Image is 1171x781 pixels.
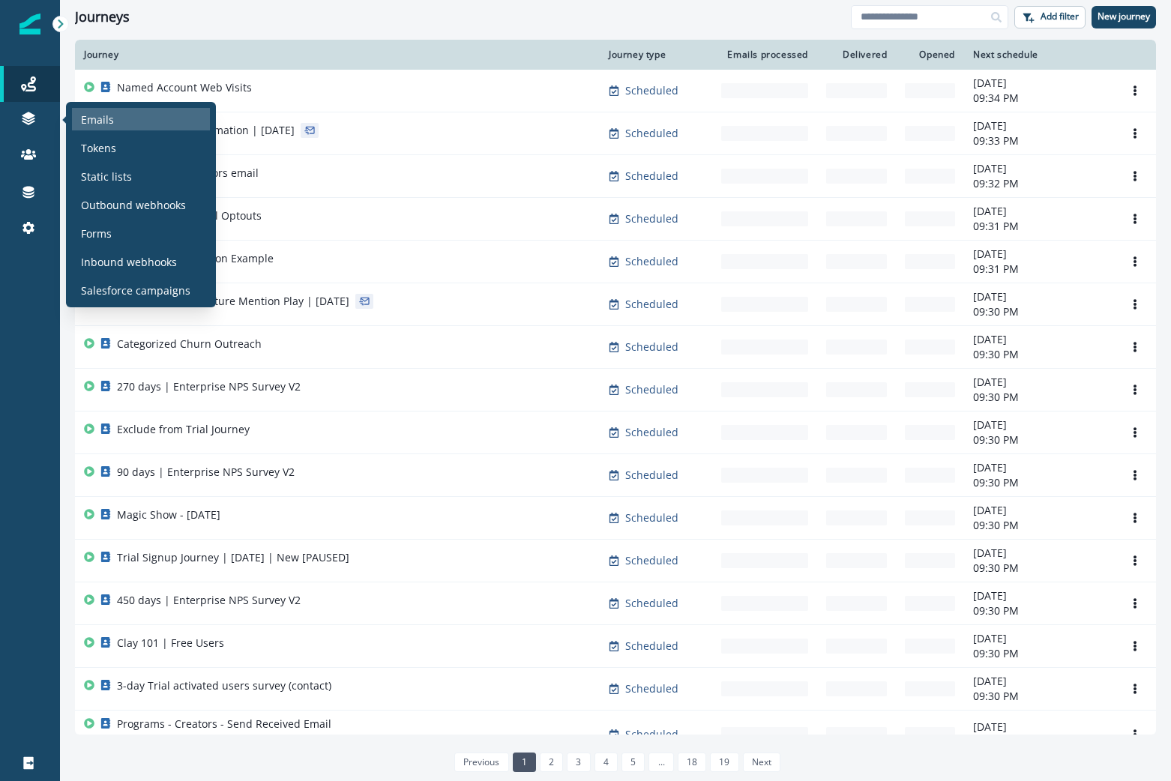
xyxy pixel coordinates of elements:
[1123,293,1147,316] button: Options
[625,340,678,355] p: Scheduled
[75,540,1156,582] a: Trial Signup Journey | [DATE] | New [PAUSED]Scheduled-[DATE]09:30 PMOptions
[451,753,780,772] ul: Pagination
[1123,336,1147,358] button: Options
[973,417,1105,432] p: [DATE]
[117,593,301,608] p: 450 days | Enterprise NPS Survey V2
[625,510,678,525] p: Scheduled
[81,112,114,127] p: Emails
[1123,165,1147,187] button: Options
[625,126,678,141] p: Scheduled
[75,454,1156,497] a: 90 days | Enterprise NPS Survey V2Scheduled-[DATE]09:30 PMOptions
[117,550,349,565] p: Trial Signup Journey | [DATE] | New [PAUSED]
[513,753,536,772] a: Page 1 is your current page
[19,13,40,34] img: Inflection
[1123,379,1147,401] button: Options
[1123,723,1147,746] button: Options
[1123,592,1147,615] button: Options
[72,193,210,216] a: Outbound webhooks
[973,332,1105,347] p: [DATE]
[973,646,1105,661] p: 09:30 PM
[81,140,116,156] p: Tokens
[625,553,678,568] p: Scheduled
[81,283,190,298] p: Salesforce campaigns
[973,347,1105,362] p: 09:30 PM
[72,108,210,130] a: Emails
[609,49,703,61] div: Journey type
[75,625,1156,668] a: Clay 101 | Free UsersScheduled-[DATE]09:30 PMOptions
[973,689,1105,704] p: 09:30 PM
[678,753,706,772] a: Page 18
[973,219,1105,234] p: 09:31 PM
[973,603,1105,618] p: 09:30 PM
[1098,11,1150,22] p: New journey
[1014,6,1086,28] button: Add filter
[625,468,678,483] p: Scheduled
[81,197,186,213] p: Outbound webhooks
[743,753,780,772] a: Next page
[625,254,678,269] p: Scheduled
[973,475,1105,490] p: 09:30 PM
[710,753,738,772] a: Page 19
[1123,208,1147,230] button: Options
[72,222,210,244] a: Forms
[75,241,1156,283] a: Onboarding Exclusion ExampleScheduled-[DATE]09:31 PMOptions
[117,422,250,437] p: Exclude from Trial Journey
[1123,635,1147,657] button: Options
[973,631,1105,646] p: [DATE]
[75,112,1156,155] a: Sculpt Ticket Confirmation | [DATE]Scheduled-[DATE]09:33 PMOptions
[648,753,673,772] a: Jump forward
[625,681,678,696] p: Scheduled
[72,165,210,187] a: Static lists
[75,9,130,25] h1: Journeys
[1123,507,1147,529] button: Options
[625,639,678,654] p: Scheduled
[973,289,1105,304] p: [DATE]
[826,49,887,61] div: Delivered
[117,294,349,309] p: Signals | Social Feature Mention Play | [DATE]
[81,254,177,270] p: Inbound webhooks
[973,460,1105,475] p: [DATE]
[72,279,210,301] a: Salesforce campaigns
[973,49,1105,61] div: Next schedule
[905,49,955,61] div: Opened
[117,80,252,95] p: Named Account Web Visits
[75,582,1156,625] a: 450 days | Enterprise NPS Survey V2Scheduled-[DATE]09:30 PMOptions
[973,720,1105,735] p: [DATE]
[75,155,1156,198] a: NPS survey detractors emailScheduled-[DATE]09:32 PMOptions
[117,337,262,352] p: Categorized Churn Outreach
[72,136,210,159] a: Tokens
[81,169,132,184] p: Static lists
[1041,11,1079,22] p: Add filter
[973,375,1105,390] p: [DATE]
[973,133,1105,148] p: 09:33 PM
[75,668,1156,711] a: 3-day Trial activated users survey (contact)Scheduled-[DATE]09:30 PMOptions
[117,507,220,522] p: Magic Show - [DATE]
[973,247,1105,262] p: [DATE]
[75,198,1156,241] a: [Suppression] Email OptoutsScheduled-[DATE]09:31 PMOptions
[117,465,295,480] p: 90 days | Enterprise NPS Survey V2
[625,83,678,98] p: Scheduled
[973,91,1105,106] p: 09:34 PM
[973,674,1105,689] p: [DATE]
[973,204,1105,219] p: [DATE]
[75,369,1156,411] a: 270 days | Enterprise NPS Survey V2Scheduled-[DATE]09:30 PMOptions
[75,326,1156,369] a: Categorized Churn OutreachScheduled-[DATE]09:30 PMOptions
[75,711,1156,759] a: Programs - Creators - Send Received Email#creatorsScheduled-[DATE]09:30 PMOptions
[1123,250,1147,273] button: Options
[973,304,1105,319] p: 09:30 PM
[973,588,1105,603] p: [DATE]
[625,425,678,440] p: Scheduled
[567,753,590,772] a: Page 3
[594,753,618,772] a: Page 4
[721,49,808,61] div: Emails processed
[117,379,301,394] p: 270 days | Enterprise NPS Survey V2
[625,169,678,184] p: Scheduled
[75,283,1156,326] a: Signals | Social Feature Mention Play | [DATE]Scheduled-[DATE]09:30 PMOptions
[540,753,563,772] a: Page 2
[973,118,1105,133] p: [DATE]
[75,70,1156,112] a: Named Account Web VisitsScheduled-[DATE]09:34 PMOptions
[75,411,1156,454] a: Exclude from Trial JourneyScheduled-[DATE]09:30 PMOptions
[75,497,1156,540] a: Magic Show - [DATE]Scheduled-[DATE]09:30 PMOptions
[1123,678,1147,700] button: Options
[1123,79,1147,102] button: Options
